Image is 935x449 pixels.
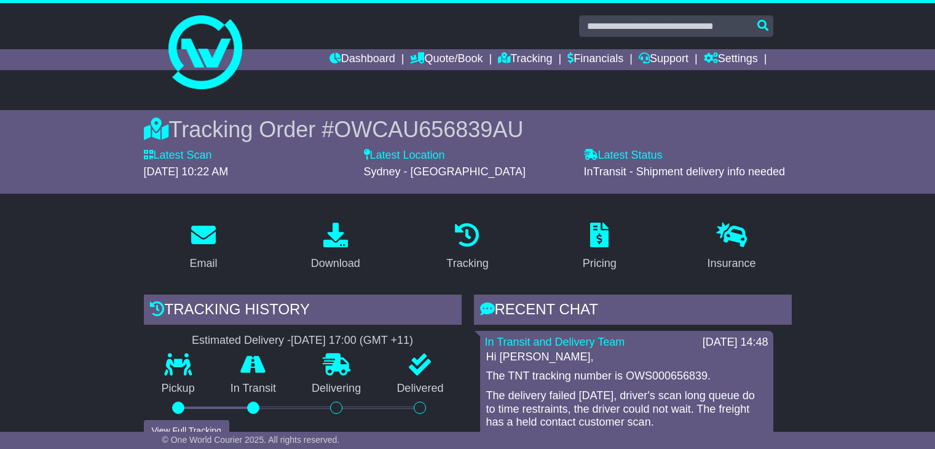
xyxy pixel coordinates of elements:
label: Latest Location [364,149,445,162]
div: Email [189,255,217,272]
span: OWCAU656839AU [334,117,523,142]
div: Insurance [708,255,756,272]
a: Tracking [438,218,496,276]
a: Download [303,218,368,276]
p: Pickup [144,382,213,395]
a: Financials [567,49,623,70]
p: Hi [PERSON_NAME], [486,351,767,364]
div: [DATE] 14:48 [703,336,768,349]
div: Estimated Delivery - [144,334,462,348]
a: Quote/Book [410,49,483,70]
label: Latest Status [584,149,663,162]
span: Sydney - [GEOGRAPHIC_DATA] [364,165,526,178]
a: Support [639,49,688,70]
a: Email [181,218,225,276]
a: Pricing [575,218,625,276]
p: In Transit [213,382,294,395]
div: Tracking Order # [144,116,792,143]
div: Tracking history [144,295,462,328]
span: © One World Courier 2025. All rights reserved. [162,435,340,445]
p: The TNT tracking number is OWS000656839. [486,370,767,383]
span: [DATE] 10:22 AM [144,165,229,178]
p: The delivery failed [DATE], driver's scan long queue do to time restraints, the driver could not ... [486,389,767,429]
a: Settings [704,49,758,70]
a: Insurance [700,218,764,276]
div: Pricing [583,255,617,272]
div: RECENT CHAT [474,295,792,328]
div: Download [311,255,360,272]
p: Delivering [294,382,379,395]
button: View Full Tracking [144,420,229,442]
a: Tracking [498,49,552,70]
div: Tracking [446,255,488,272]
a: Dashboard [329,49,395,70]
a: In Transit and Delivery Team [485,336,625,348]
p: Delivered [379,382,461,395]
div: [DATE] 17:00 (GMT +11) [291,334,413,348]
span: InTransit - Shipment delivery info needed [584,165,786,178]
label: Latest Scan [144,149,212,162]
